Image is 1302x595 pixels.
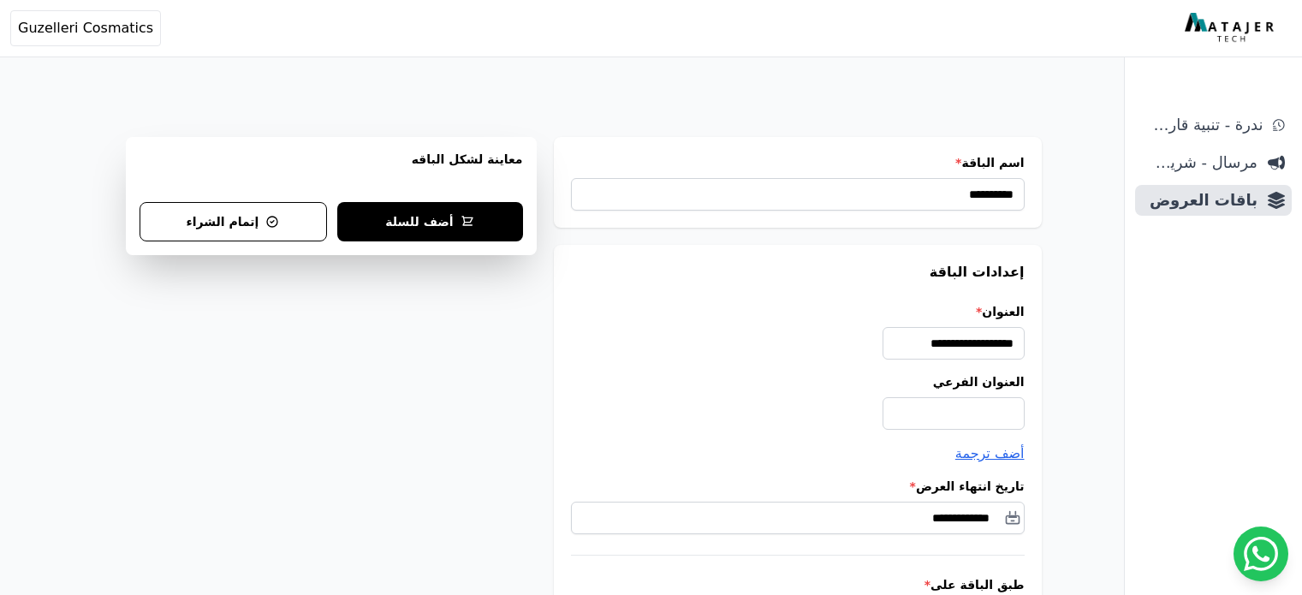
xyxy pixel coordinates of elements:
span: Guzelleri Cosmatics [18,18,153,39]
button: أضف ترجمة [955,443,1025,464]
button: Guzelleri Cosmatics [10,10,161,46]
label: العنوان الفرعي [571,373,1025,390]
label: اسم الباقة [571,154,1025,171]
button: أضف للسلة [337,202,523,241]
label: العنوان [571,303,1025,320]
label: تاريخ انتهاء العرض [571,478,1025,495]
span: ندرة - تنبية قارب علي النفاذ [1142,113,1263,137]
label: طبق الباقة على [571,576,1025,593]
span: مرسال - شريط دعاية [1142,151,1257,175]
img: MatajerTech Logo [1185,13,1278,44]
span: باقات العروض [1142,188,1257,212]
button: إتمام الشراء [140,202,327,241]
h3: إعدادات الباقة [571,262,1025,283]
h3: معاينة لشكل الباقه [140,151,523,188]
span: أضف ترجمة [955,445,1025,461]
